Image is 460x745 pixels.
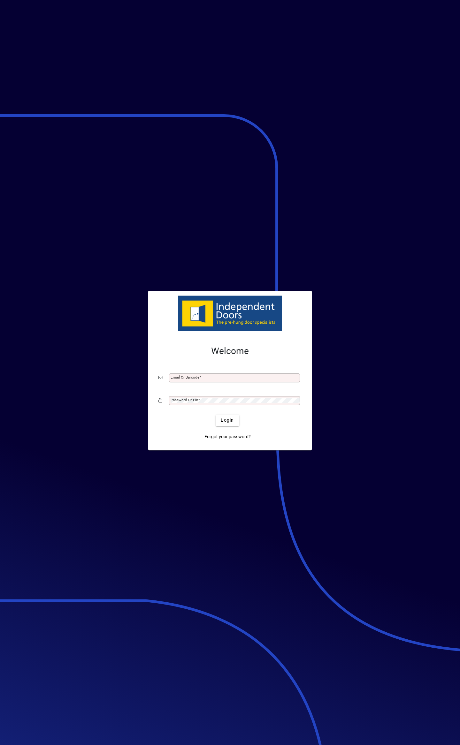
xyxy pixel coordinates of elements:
[202,431,253,443] a: Forgot your password?
[171,398,198,402] mat-label: Password or Pin
[158,346,302,357] h2: Welcome
[216,415,239,426] button: Login
[221,417,234,424] span: Login
[204,433,251,440] span: Forgot your password?
[171,375,199,380] mat-label: Email or Barcode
